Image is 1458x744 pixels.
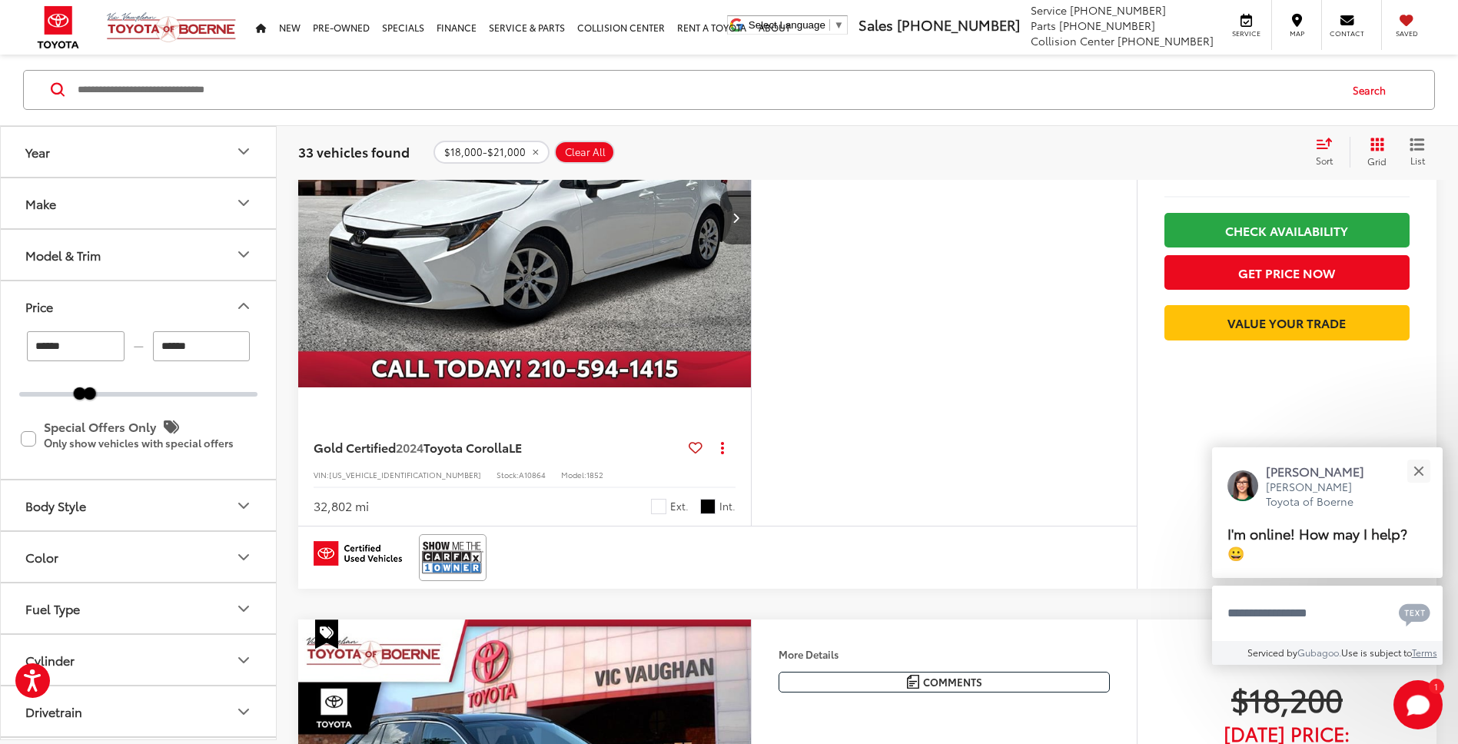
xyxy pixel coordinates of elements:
span: Sort [1316,154,1333,167]
span: Sales [859,15,893,35]
div: Cylinder [25,653,75,667]
span: Use is subject to [1341,646,1412,659]
span: List [1410,154,1425,167]
button: Actions [709,433,736,460]
div: Drivetrain [234,702,253,721]
span: Comments [923,675,982,689]
span: Parts [1031,18,1056,33]
button: Grid View [1350,137,1398,168]
p: [PERSON_NAME] [1266,463,1380,480]
button: MakeMake [1,178,277,228]
input: Search by Make, Model, or Keyword [76,71,1338,108]
span: Clear All [565,146,606,158]
h4: More Details [779,649,1110,659]
a: Gubagoo. [1297,646,1341,659]
p: Only show vehicles with special offers [44,438,256,449]
button: Toggle Chat Window [1393,680,1443,729]
button: Fuel TypeFuel Type [1,583,277,633]
span: Gold Certified [314,438,396,456]
span: Map [1280,28,1314,38]
button: Next image [720,191,751,244]
span: Toyota Corolla [423,438,509,456]
img: 2024 Toyota Corolla LE [297,48,752,389]
div: 32,802 mi [314,497,369,515]
span: Ext. [670,499,689,513]
span: Model: [561,469,586,480]
span: $18,200 [1164,679,1410,718]
button: Body StyleBody Style [1,480,277,530]
span: [DATE] Price: [1164,726,1410,741]
button: YearYear [1,127,277,177]
p: [PERSON_NAME] Toyota of Boerne [1266,480,1380,510]
span: Special [315,619,338,649]
button: Model & TrimModel & Trim [1,230,277,280]
button: Get Price Now [1164,255,1410,290]
button: List View [1398,137,1436,168]
div: Price [25,299,53,314]
span: Grid [1367,154,1387,168]
span: Black [700,499,716,514]
span: [PHONE_NUMBER] [1118,33,1214,48]
button: CylinderCylinder [1,635,277,685]
span: I'm online! How may I help? 😀 [1227,523,1407,563]
a: 2024 Toyota Corolla LE2024 Toyota Corolla LE2024 Toyota Corolla LE2024 Toyota Corolla LE [297,48,752,388]
span: VIN: [314,469,329,480]
span: [PHONE_NUMBER] [897,15,1020,35]
div: Price [234,297,253,316]
div: Close[PERSON_NAME][PERSON_NAME] Toyota of BoerneI'm online! How may I help? 😀Type your messageCha... [1212,447,1443,665]
span: LE [509,438,522,456]
span: A10864 [519,469,546,480]
div: Color [234,548,253,566]
svg: Start Chat [1393,680,1443,729]
span: 1 [1434,683,1438,689]
div: Make [25,196,56,211]
button: Select sort value [1308,137,1350,168]
label: Special Offers Only [21,414,256,463]
span: Service [1229,28,1264,38]
span: Stock: [497,469,519,480]
button: Close [1402,455,1435,488]
span: dropdown dots [721,441,724,453]
button: Search [1338,71,1408,109]
svg: Text [1399,602,1430,626]
div: Color [25,550,58,564]
input: maximum Buy price [153,331,251,361]
button: ColorColor [1,532,277,582]
div: Fuel Type [234,600,253,618]
span: — [129,340,148,353]
button: Chat with SMS [1394,596,1435,630]
button: Clear All [554,141,615,164]
span: [PHONE_NUMBER] [1059,18,1155,33]
span: Service [1031,2,1067,18]
input: minimum Buy price [27,331,125,361]
span: ​ [829,19,830,31]
div: Year [25,144,50,159]
button: remove 18000-21000 [433,141,550,164]
span: 33 vehicles found [298,142,410,161]
div: Make [234,194,253,213]
button: Comments [779,672,1110,693]
span: 2024 [396,438,423,456]
span: ▼ [834,19,844,31]
div: Year [234,143,253,161]
span: Serviced by [1247,646,1297,659]
div: Model & Trim [25,247,101,262]
a: Gold Certified2024Toyota CorollaLE [314,439,683,456]
div: Body Style [25,498,86,513]
img: Comments [907,675,919,688]
span: $18,000-$21,000 [444,146,526,158]
textarea: Type your message [1212,586,1443,641]
span: Collision Center [1031,33,1114,48]
div: 2024 Toyota Corolla LE 0 [297,48,752,388]
span: Select Language [749,19,825,31]
span: Contact [1330,28,1364,38]
a: Terms [1412,646,1437,659]
div: Drivetrain [25,704,82,719]
div: Cylinder [234,651,253,669]
a: Check Availability [1164,213,1410,247]
span: White [651,499,666,514]
a: Value Your Trade [1164,305,1410,340]
button: PricePrice [1,281,277,331]
button: DrivetrainDrivetrain [1,686,277,736]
